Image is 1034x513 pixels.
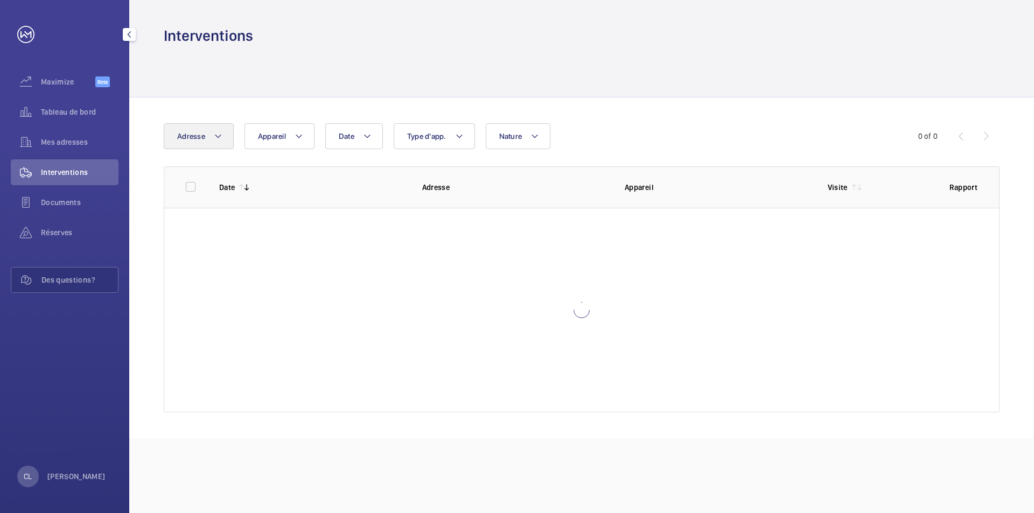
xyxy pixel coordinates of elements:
span: Interventions [41,167,118,178]
p: Appareil [625,182,811,193]
span: Tableau de bord [41,107,118,117]
p: CL [24,471,32,482]
span: Adresse [177,132,205,140]
span: Appareil [258,132,286,140]
p: Date [219,182,235,193]
h1: Interventions [164,26,253,46]
p: Rapport [949,182,977,193]
span: Des questions? [41,275,118,285]
span: Mes adresses [41,137,118,147]
p: [PERSON_NAME] [47,471,106,482]
span: Maximize [41,76,95,87]
p: Visite [828,182,848,193]
button: Appareil [244,123,315,149]
span: Réserves [41,227,118,238]
span: Beta [95,76,110,87]
span: Nature [499,132,522,140]
button: Type d'app. [394,123,475,149]
span: Type d'app. [407,132,446,140]
button: Date [325,123,383,149]
button: Nature [486,123,551,149]
span: Date [339,132,354,140]
div: 0 of 0 [918,131,938,142]
span: Documents [41,197,118,208]
p: Adresse [422,182,608,193]
button: Adresse [164,123,234,149]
